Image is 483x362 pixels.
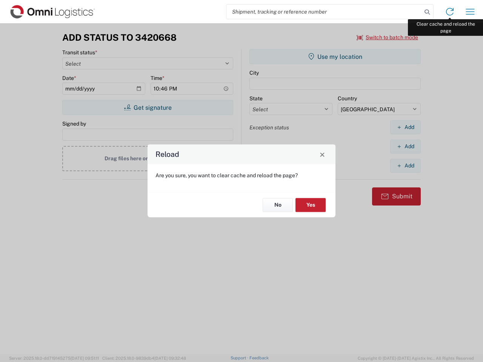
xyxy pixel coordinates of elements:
button: Yes [295,198,326,212]
h4: Reload [155,149,179,160]
button: No [263,198,293,212]
p: Are you sure, you want to clear cache and reload the page? [155,172,328,179]
input: Shipment, tracking or reference number [226,5,422,19]
button: Close [317,149,328,160]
